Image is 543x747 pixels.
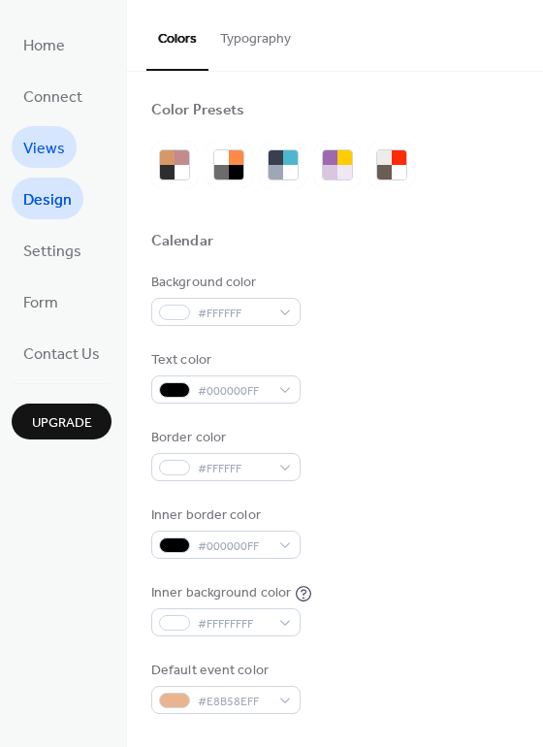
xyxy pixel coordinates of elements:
[12,75,94,116] a: Connect
[23,82,82,113] span: Connect
[23,134,65,164] span: Views
[23,340,100,370] span: Contact Us
[151,661,297,681] div: Default event color
[151,350,297,371] div: Text color
[12,126,77,168] a: Views
[151,232,213,252] div: Calendar
[151,273,297,293] div: Background color
[12,332,112,373] a: Contact Us
[23,31,65,61] span: Home
[32,413,92,434] span: Upgrade
[198,614,270,634] span: #FFFFFFFF
[12,178,83,219] a: Design
[151,583,291,603] div: Inner background color
[12,229,93,271] a: Settings
[23,288,58,318] span: Form
[12,404,112,439] button: Upgrade
[12,23,77,65] a: Home
[151,428,297,448] div: Border color
[198,536,270,557] span: #000000FF
[198,459,270,479] span: #FFFFFF
[23,185,72,215] span: Design
[198,304,270,324] span: #FFFFFF
[12,280,70,322] a: Form
[198,692,270,712] span: #E8B58EFF
[151,505,297,526] div: Inner border color
[198,381,270,402] span: #000000FF
[23,237,81,267] span: Settings
[151,101,244,121] div: Color Presets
